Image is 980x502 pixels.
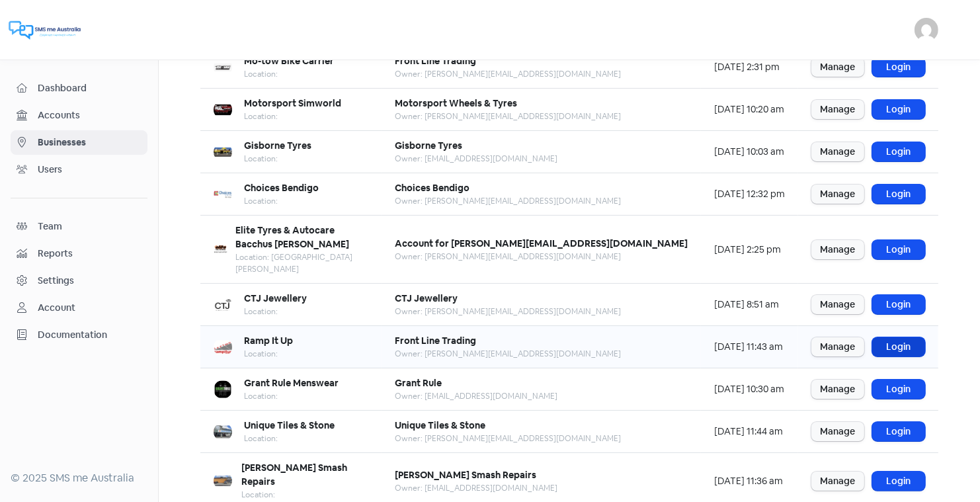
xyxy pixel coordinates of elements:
[395,110,621,122] div: Owner: [PERSON_NAME][EMAIL_ADDRESS][DOMAIN_NAME]
[395,237,688,249] b: Account for [PERSON_NAME][EMAIL_ADDRESS][DOMAIN_NAME]
[714,103,785,116] div: [DATE] 10:20 am
[214,185,232,204] img: 0e827074-2277-4e51-9f29-4863781f49ff-250x250.png
[11,103,147,128] a: Accounts
[811,295,864,314] a: Manage
[714,187,785,201] div: [DATE] 12:32 pm
[38,163,142,177] span: Users
[244,140,311,151] b: Gisborne Tyres
[214,423,232,441] img: 052dc0f5-0326-4f27-ad8e-36ef436f33b3-250x250.png
[244,153,311,165] div: Location:
[244,292,307,304] b: CTJ Jewellery
[395,68,621,80] div: Owner: [PERSON_NAME][EMAIL_ADDRESS][DOMAIN_NAME]
[11,296,147,320] a: Account
[714,145,785,159] div: [DATE] 10:03 am
[872,185,925,204] a: Login
[395,390,557,402] div: Owner: [EMAIL_ADDRESS][DOMAIN_NAME]
[714,60,785,74] div: [DATE] 2:31 pm
[714,298,785,312] div: [DATE] 8:51 am
[214,143,232,161] img: 63d568eb-2aa7-4a3e-ac80-3fa331f9deb7-250x250.png
[214,58,232,77] img: fe3a614c-30e4-438f-9f59-e4c543db84eb-250x250.png
[11,241,147,266] a: Reports
[395,140,462,151] b: Gisborne Tyres
[811,422,864,441] a: Manage
[872,58,925,77] a: Login
[214,472,232,490] img: 41d3e966-6eab-4070-a8ed-998341c7dede-250x250.png
[244,97,341,109] b: Motorsport Simworld
[395,348,621,360] div: Owner: [PERSON_NAME][EMAIL_ADDRESS][DOMAIN_NAME]
[11,157,147,182] a: Users
[872,142,925,161] a: Login
[395,153,557,165] div: Owner: [EMAIL_ADDRESS][DOMAIN_NAME]
[214,338,232,356] img: 35f4c1ad-4f2e-48ad-ab30-5155fdf70f3d-250x250.png
[811,472,864,491] a: Manage
[811,240,864,259] a: Manage
[11,323,147,347] a: Documentation
[811,337,864,356] a: Manage
[395,433,621,444] div: Owner: [PERSON_NAME][EMAIL_ADDRESS][DOMAIN_NAME]
[11,214,147,239] a: Team
[872,422,925,441] a: Login
[811,185,864,204] a: Manage
[395,182,470,194] b: Choices Bendigo
[11,130,147,155] a: Businesses
[811,380,864,399] a: Manage
[244,419,335,431] b: Unique Tiles & Stone
[872,240,925,259] a: Login
[811,100,864,119] a: Manage
[241,489,368,501] div: Location:
[38,136,142,149] span: Businesses
[244,55,334,67] b: Mo-tow Bike Carrier
[395,469,536,481] b: [PERSON_NAME] Smash Repairs
[395,292,458,304] b: CTJ Jewellery
[714,425,785,439] div: [DATE] 11:44 am
[38,81,142,95] span: Dashboard
[714,340,785,354] div: [DATE] 11:43 am
[872,295,925,314] a: Login
[38,108,142,122] span: Accounts
[244,433,335,444] div: Location:
[244,335,293,347] b: Ramp It Up
[11,76,147,101] a: Dashboard
[244,348,293,360] div: Location:
[235,224,349,250] b: Elite Tyres & Autocare Bacchus [PERSON_NAME]
[395,419,485,431] b: Unique Tiles & Stone
[395,335,476,347] b: Front Line Trading
[214,296,232,314] img: 7be11b49-75b7-437a-b653-4ef32f684f53-250x250.png
[872,337,925,356] a: Login
[38,274,74,288] div: Settings
[235,251,368,275] div: Location: [GEOGRAPHIC_DATA][PERSON_NAME]
[395,377,442,389] b: Grant Rule
[241,462,347,487] b: [PERSON_NAME] Smash Repairs
[11,269,147,293] a: Settings
[38,301,75,315] div: Account
[872,100,925,119] a: Login
[214,240,227,259] img: 66d538de-5a83-4c3b-bc95-2d621ac501ae-250x250.png
[714,243,785,257] div: [DATE] 2:25 pm
[38,220,142,233] span: Team
[811,142,864,161] a: Manage
[714,382,785,396] div: [DATE] 10:30 am
[395,195,621,207] div: Owner: [PERSON_NAME][EMAIL_ADDRESS][DOMAIN_NAME]
[915,18,938,42] img: User
[244,390,339,402] div: Location:
[244,306,307,317] div: Location:
[244,377,339,389] b: Grant Rule Menswear
[395,251,688,263] div: Owner: [PERSON_NAME][EMAIL_ADDRESS][DOMAIN_NAME]
[811,58,864,77] a: Manage
[714,474,785,488] div: [DATE] 11:36 am
[395,306,621,317] div: Owner: [PERSON_NAME][EMAIL_ADDRESS][DOMAIN_NAME]
[395,482,557,494] div: Owner: [EMAIL_ADDRESS][DOMAIN_NAME]
[244,68,334,80] div: Location:
[11,470,147,486] div: © 2025 SMS me Australia
[244,182,319,194] b: Choices Bendigo
[214,101,232,119] img: f04f9500-df2d-4bc6-9216-70fe99c8ada6-250x250.png
[872,472,925,491] a: Login
[872,380,925,399] a: Login
[395,55,476,67] b: Front Line Trading
[38,247,142,261] span: Reports
[214,380,232,399] img: 4a6b15b7-8deb-4f81-962f-cd6db14835d5-250x250.png
[244,110,341,122] div: Location:
[38,328,142,342] span: Documentation
[395,97,517,109] b: Motorsport Wheels & Tyres
[244,195,319,207] div: Location:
